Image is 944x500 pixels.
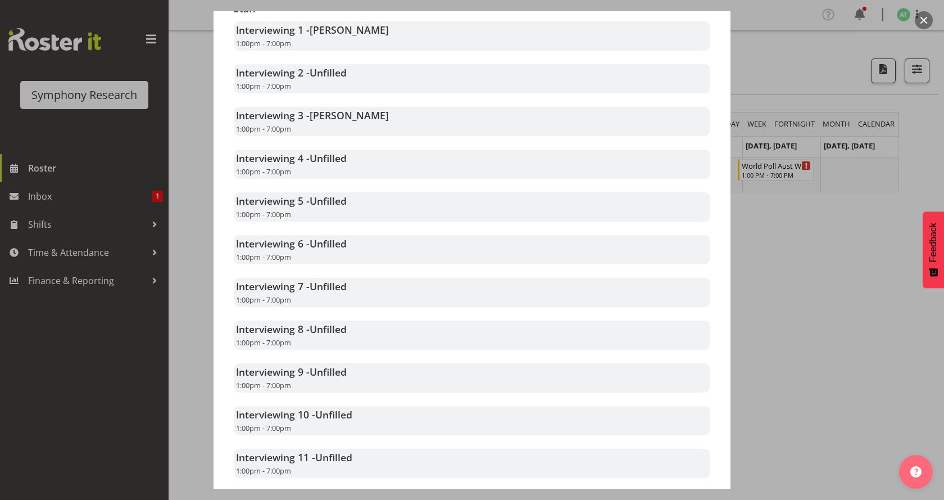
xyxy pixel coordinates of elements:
span: Unfilled [310,280,347,293]
span: 1:00pm - 7:00pm [236,38,291,48]
strong: Interviewing 10 - [236,408,352,421]
strong: Interviewing 5 - [236,194,347,208]
strong: Interviewing 1 - [236,23,389,37]
strong: Interviewing 9 - [236,365,347,379]
span: [PERSON_NAME] [310,23,389,37]
span: 1:00pm - 7:00pm [236,423,291,433]
span: Unfilled [310,365,347,379]
span: 1:00pm - 7:00pm [236,380,291,390]
strong: Interviewing 11 - [236,451,352,464]
span: 1:00pm - 7:00pm [236,209,291,219]
button: Feedback - Show survey [923,211,944,288]
span: 1:00pm - 7:00pm [236,81,291,91]
span: Unfilled [310,151,347,165]
span: [PERSON_NAME] [310,109,389,122]
span: 1:00pm - 7:00pm [236,124,291,134]
span: 1:00pm - 7:00pm [236,166,291,177]
img: help-xxl-2.png [910,466,922,478]
span: 1:00pm - 7:00pm [236,337,291,348]
span: Unfilled [310,66,347,79]
strong: Interviewing 4 - [236,151,347,165]
span: 1:00pm - 7:00pm [236,295,291,305]
strong: Interviewing 6 - [236,237,347,250]
span: Unfilled [315,451,352,464]
strong: Interviewing 2 - [236,66,347,79]
span: Unfilled [315,408,352,421]
strong: Interviewing 3 - [236,109,389,122]
span: Unfilled [310,237,347,250]
span: 1:00pm - 7:00pm [236,466,291,476]
span: Unfilled [310,322,347,336]
h3: Staff [234,3,710,15]
strong: Interviewing 8 - [236,322,347,336]
strong: Interviewing 7 - [236,280,347,293]
span: 1:00pm - 7:00pm [236,252,291,262]
span: Unfilled [310,194,347,208]
span: Feedback [928,223,938,262]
